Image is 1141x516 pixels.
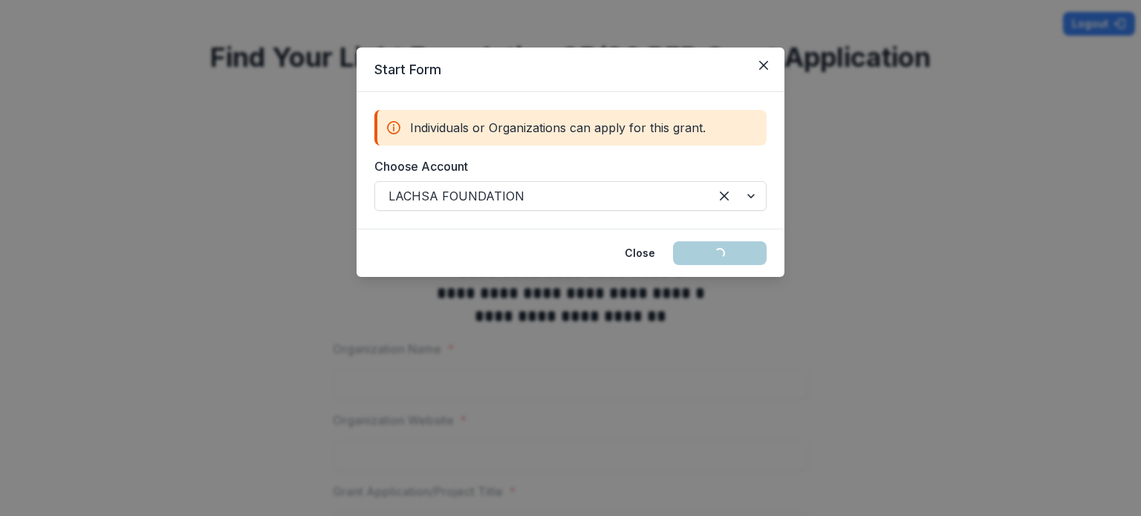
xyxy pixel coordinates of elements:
[374,110,767,146] div: Individuals or Organizations can apply for this grant.
[357,48,784,92] header: Start Form
[712,184,736,208] div: Clear selected options
[752,53,776,77] button: Close
[616,241,664,265] button: Close
[374,157,758,175] label: Choose Account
